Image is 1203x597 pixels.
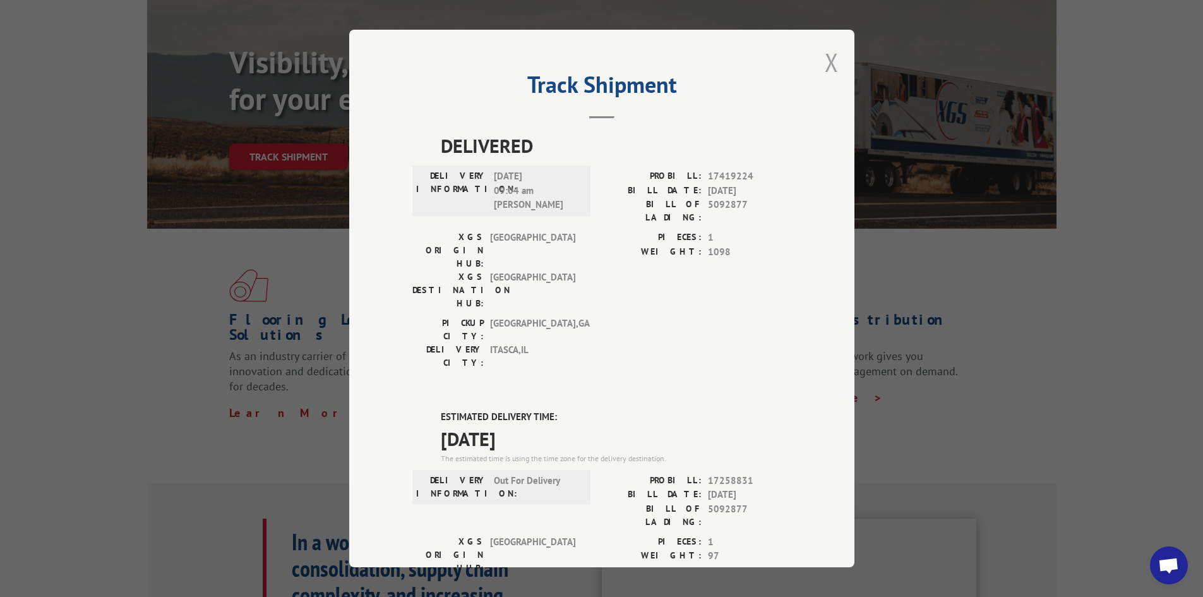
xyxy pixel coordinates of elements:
span: 5092877 [708,502,791,529]
span: Out For Delivery [494,474,579,500]
span: 5092877 [708,198,791,224]
label: DELIVERY INFORMATION: [416,474,488,500]
span: [GEOGRAPHIC_DATA] [490,270,575,310]
label: WEIGHT: [602,549,702,564]
span: [DATE] [441,425,791,453]
label: XGS ORIGIN HUB: [412,231,484,270]
span: 1 [708,535,791,550]
span: 1 [708,231,791,245]
label: DELIVERY CITY: [412,343,484,370]
label: XGS ORIGIN HUB: [412,535,484,575]
label: PROBILL: [602,169,702,184]
label: ESTIMATED DELIVERY TIME: [441,410,791,425]
div: The estimated time is using the time zone for the delivery destination. [441,453,791,464]
label: BILL DATE: [602,184,702,198]
span: 17419224 [708,169,791,184]
span: 1098 [708,245,791,260]
label: WEIGHT: [602,245,702,260]
span: [GEOGRAPHIC_DATA] , GA [490,317,575,343]
label: BILL OF LADING: [602,198,702,224]
span: [GEOGRAPHIC_DATA] [490,231,575,270]
span: [GEOGRAPHIC_DATA] [490,535,575,575]
label: PIECES: [602,535,702,550]
button: Close modal [825,45,839,79]
span: [DATE] [708,488,791,502]
label: PIECES: [602,231,702,245]
label: PROBILL: [602,474,702,488]
label: PICKUP CITY: [412,317,484,343]
label: BILL DATE: [602,488,702,502]
span: DELIVERED [441,131,791,160]
span: 97 [708,549,791,564]
div: Open chat [1150,546,1188,584]
span: ITASCA , IL [490,343,575,370]
h2: Track Shipment [412,76,791,100]
label: DELIVERY INFORMATION: [416,169,488,212]
span: 17258831 [708,474,791,488]
span: [DATE] 09:04 am [PERSON_NAME] [494,169,579,212]
span: [DATE] [708,184,791,198]
label: XGS DESTINATION HUB: [412,270,484,310]
label: BILL OF LADING: [602,502,702,529]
